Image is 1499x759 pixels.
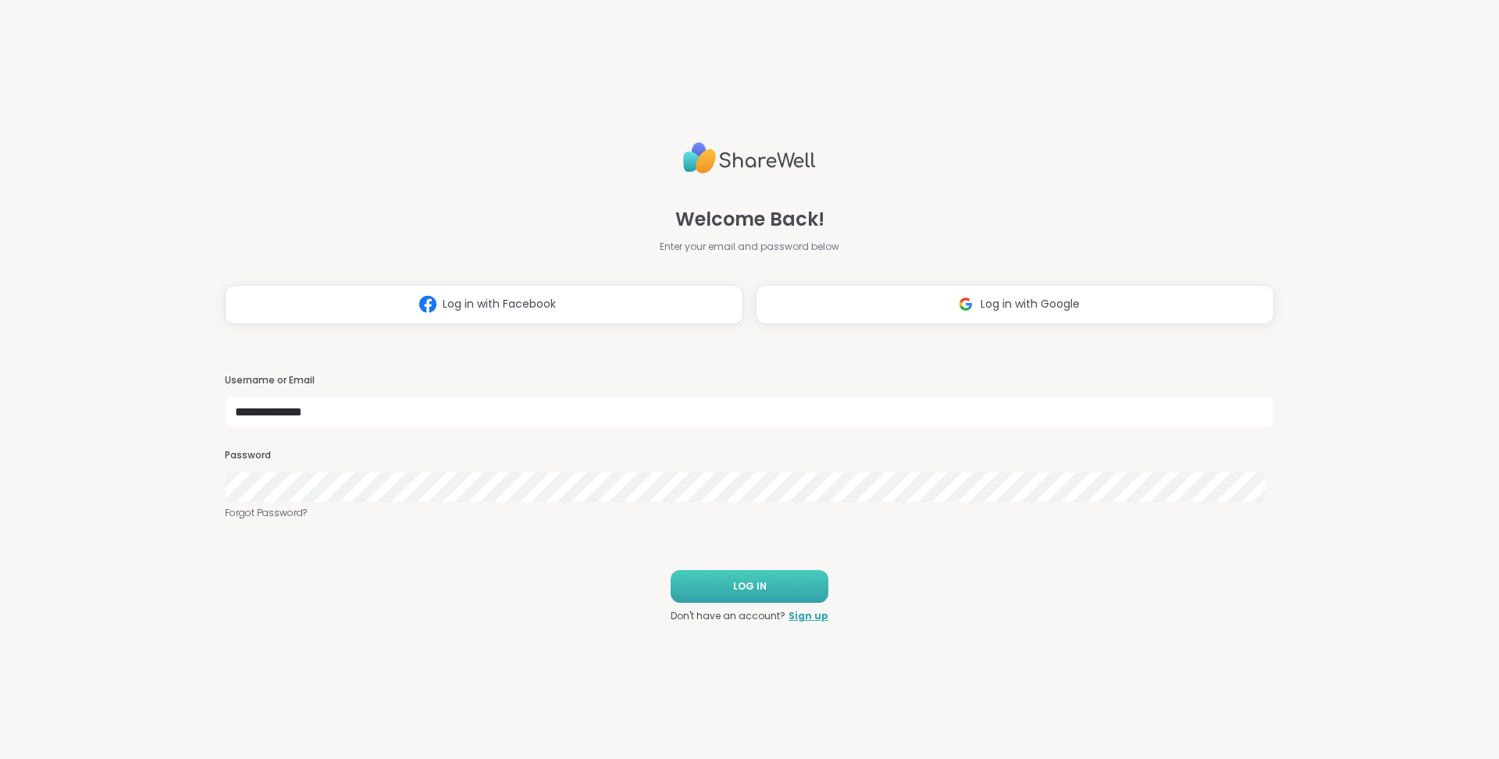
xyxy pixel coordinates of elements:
[443,296,556,312] span: Log in with Facebook
[951,290,981,319] img: ShareWell Logomark
[981,296,1080,312] span: Log in with Google
[225,449,1274,462] h3: Password
[225,506,1274,520] a: Forgot Password?
[660,240,839,254] span: Enter your email and password below
[225,285,743,324] button: Log in with Facebook
[675,205,824,233] span: Welcome Back!
[671,609,785,623] span: Don't have an account?
[789,609,828,623] a: Sign up
[756,285,1274,324] button: Log in with Google
[413,290,443,319] img: ShareWell Logomark
[683,136,816,180] img: ShareWell Logo
[225,374,1274,387] h3: Username or Email
[671,570,828,603] button: LOG IN
[733,579,767,593] span: LOG IN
